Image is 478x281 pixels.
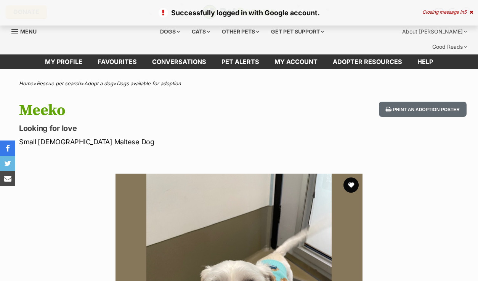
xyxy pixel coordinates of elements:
button: favourite [343,177,359,193]
div: Cats [186,24,215,39]
a: conversations [144,54,214,69]
div: About [PERSON_NAME] [397,24,472,39]
a: Dogs available for adoption [117,80,181,86]
span: Menu [20,28,37,35]
a: Help [410,54,441,69]
a: Home [19,80,33,86]
div: Other pets [217,24,265,39]
a: Rescue pet search [37,80,81,86]
h1: Meeko [19,102,292,119]
a: Pet alerts [214,54,267,69]
a: Adopter resources [325,54,410,69]
p: Successfully logged in with Google account. [8,8,470,18]
div: Get pet support [266,24,329,39]
a: Favourites [90,54,144,69]
a: Adopt a dog [84,80,113,86]
button: Print an adoption poster [379,102,467,117]
span: 5 [464,9,467,15]
a: My account [267,54,325,69]
div: Closing message in [422,10,473,15]
a: My profile [37,54,90,69]
p: Small [DEMOGRAPHIC_DATA] Maltese Dog [19,137,292,147]
div: Good Reads [427,39,472,54]
div: Dogs [155,24,185,39]
p: Looking for love [19,123,292,134]
a: Menu [11,24,42,38]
